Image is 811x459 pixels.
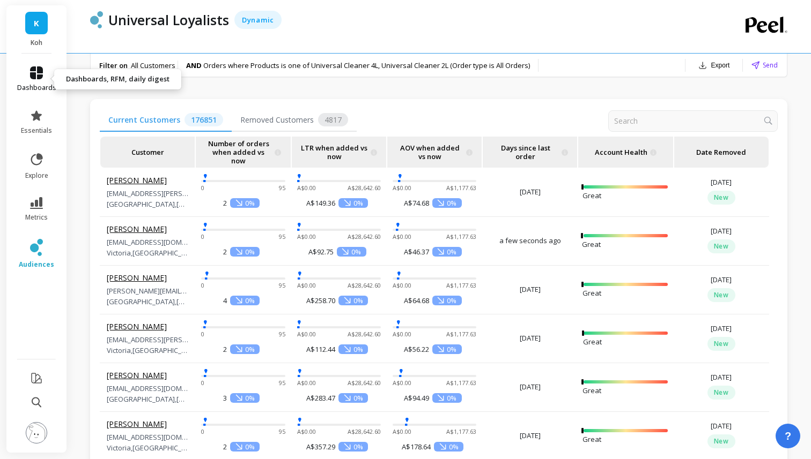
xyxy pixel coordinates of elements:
[785,428,791,443] span: ?
[201,330,204,339] p: 0
[393,379,411,388] p: A$0.00
[520,333,541,344] span: [DATE]
[279,184,285,193] p: 95
[338,442,368,452] p: 0%
[201,281,204,290] p: 0
[21,126,52,135] span: essentials
[223,442,227,453] p: 2
[348,232,381,242] p: A$28,642.60
[482,136,578,168] th: Toggle SortBy
[131,61,175,70] span: All Customers
[338,198,368,208] p: 0%
[201,379,204,388] p: 0
[301,137,368,168] span: LTR when added vs now
[608,110,778,132] input: Search
[520,431,541,441] span: [DATE]
[432,344,462,354] p: 0%
[223,247,227,258] p: 2
[393,281,411,290] p: A$0.00
[446,281,476,290] p: A$1,177.63
[25,213,48,222] span: metrics
[279,330,285,339] p: 95
[90,11,103,28] img: header icon
[396,137,463,168] span: AOV when added vs now
[583,434,601,444] p: Great
[100,136,195,168] th: Toggle SortBy
[583,288,601,298] p: Great
[234,11,282,29] div: Dynamic
[404,247,429,258] p: A$46.37
[107,175,167,186] a: [PERSON_NAME]
[230,296,260,305] p: 0%
[230,442,260,452] p: 0%
[201,184,204,193] p: 0
[404,344,429,355] p: A$56.22
[107,370,167,381] a: [PERSON_NAME]
[107,237,188,247] p: kerryaeio@outlook.com.au
[348,427,381,437] p: A$28,642.60
[107,383,188,393] p: sweetria_2004@yahoo.com.au
[279,379,285,388] p: 95
[90,73,164,93] p: Customer List
[674,421,769,432] span: [DATE]
[393,232,411,242] p: A$0.00
[404,198,429,209] p: A$74.68
[446,330,476,339] p: A$1,177.63
[674,226,769,237] span: [DATE]
[432,247,462,257] p: 0%
[185,113,223,126] span: 176851
[306,344,335,355] p: A$112.44
[291,136,387,168] th: Toggle SortBy
[674,323,769,334] span: [DATE]
[348,281,381,290] p: A$28,642.60
[230,393,260,403] p: 0%
[107,443,188,453] p: Victoria , [GEOGRAPHIC_DATA]
[230,198,260,208] p: 0%
[446,232,476,242] p: A$1,177.63
[348,184,381,193] p: A$28,642.60
[432,393,462,403] p: 0%
[582,239,600,249] p: Great
[100,109,232,132] span: Current Customers
[446,379,476,388] p: A$1,177.63
[446,184,476,193] p: A$1,177.63
[707,191,735,205] p: New
[434,442,463,452] p: 0%
[230,344,260,354] p: 0%
[338,393,368,403] p: 0%
[279,427,285,437] p: 95
[707,288,735,302] p: New
[583,386,601,395] p: Great
[107,224,167,235] a: [PERSON_NAME]
[674,136,769,168] th: Toggle SortBy
[106,137,189,168] p: Customer
[223,198,227,209] p: 2
[520,284,541,295] span: [DATE]
[297,379,316,388] p: A$0.00
[279,281,285,290] p: 95
[297,184,316,193] p: A$0.00
[201,232,204,242] p: 0
[306,442,335,453] p: A$357.29
[306,393,335,404] p: A$283.47
[694,58,734,73] button: Export
[306,296,335,306] p: A$258.70
[205,137,272,168] span: Number of orders when added vs now
[297,427,316,437] p: A$0.00
[520,187,541,198] span: [DATE]
[107,321,167,332] a: [PERSON_NAME]
[17,84,56,92] span: dashboards
[499,236,561,246] span: a few seconds ago
[674,177,769,188] span: [DATE]
[707,434,735,448] p: New
[446,427,476,437] p: A$1,177.63
[393,184,411,193] p: A$0.00
[707,337,735,351] p: New
[201,427,204,437] p: 0
[232,109,357,132] span: Removed Customers
[107,189,188,198] p: matilda.jesiolowski@gmail.com
[432,296,462,305] p: 0%
[19,260,54,269] span: audiences
[337,247,366,257] p: 0%
[107,273,167,283] a: [PERSON_NAME]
